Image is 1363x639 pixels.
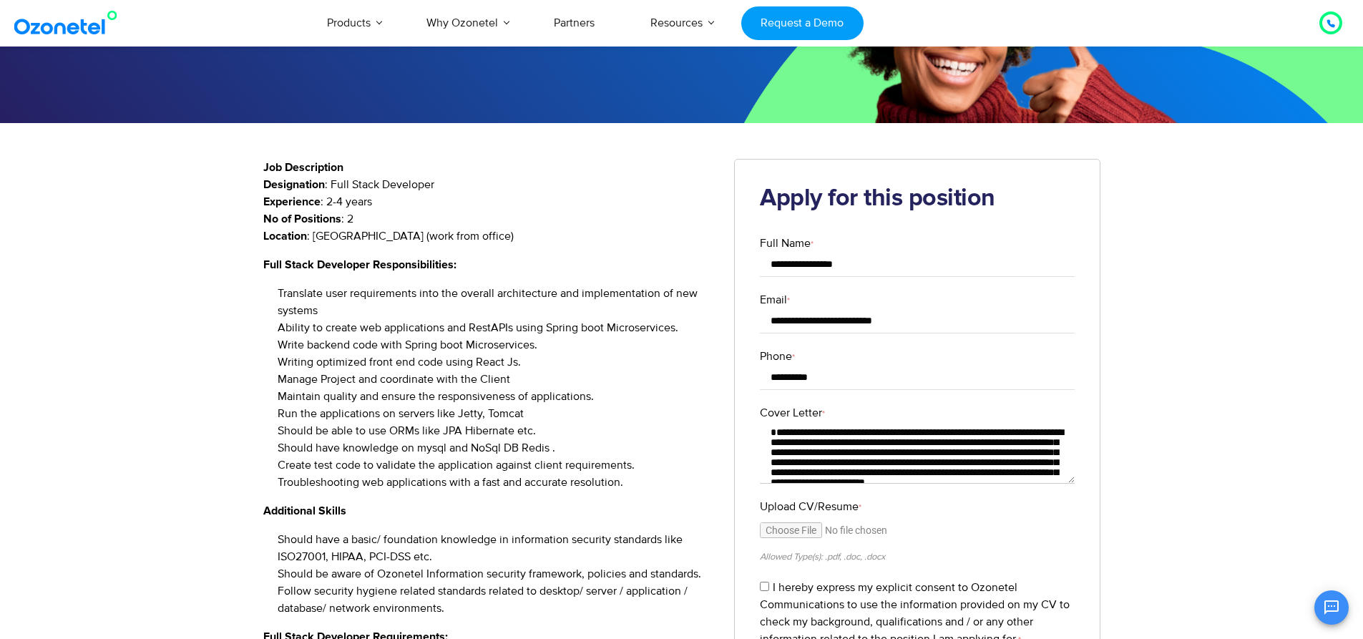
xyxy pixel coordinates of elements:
[278,388,713,405] li: Maintain quality and ensure the responsiveness of applications.
[1314,590,1349,625] button: Open chat
[278,371,713,388] li: Manage Project and coordinate with the Client
[760,348,1075,365] label: Phone
[760,185,1075,213] h2: Apply for this position
[278,285,713,319] li: Translate user requirements into the overall architecture and implementation of new systems
[263,196,321,208] strong: Experience
[760,498,1075,515] label: Upload CV/Resume
[263,176,713,245] p: : Full Stack Developer : 2-4 years : 2 : [GEOGRAPHIC_DATA] (work from office)
[278,336,713,353] li: Write backend code with Spring boot Microservices.
[278,439,713,457] li: Should have knowledge on mysql and NoSql DB Redis .
[741,6,864,40] a: Request a Demo
[278,474,713,491] li: Troubleshooting web applications with a fast and accurate resolution.
[263,259,456,270] strong: Full Stack Developer Responsibilities:
[278,405,713,422] li: Run the applications on servers like Jetty, Tomcat
[263,213,341,225] strong: No of Positions
[278,531,713,565] li: Should have a basic/ foundation knowledge in information security standards like ISO27001, HIPAA,...
[263,505,346,517] strong: Additional Skills
[278,582,713,617] li: Follow security hygiene related standards related to desktop/ server / application / database/ ne...
[760,404,1075,421] label: Cover Letter
[760,291,1075,308] label: Email
[760,551,885,562] small: Allowed Type(s): .pdf, .doc, .docx
[263,162,343,173] strong: Job Description
[278,565,713,582] li: Should be aware of Ozonetel Information security framework, policies and standards.
[278,353,713,371] li: Writing optimized front end code using React Js.
[278,457,713,474] li: Create test code to validate the application against client requirements.
[263,230,307,242] strong: Location
[278,319,713,336] li: Ability to create web applications and RestAPIs using Spring boot Microservices.
[760,235,1075,252] label: Full Name
[278,422,713,439] li: Should be able to use ORMs like JPA Hibernate etc.
[263,179,325,190] strong: Designation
